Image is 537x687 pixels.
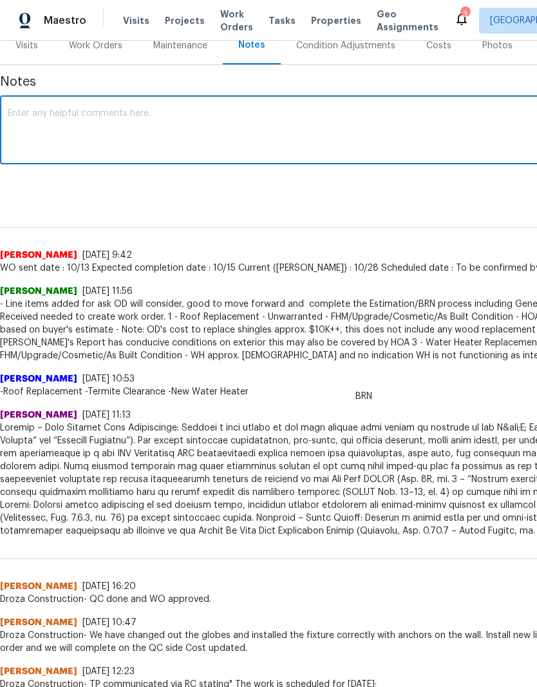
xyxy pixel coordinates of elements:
[238,39,265,52] div: Notes
[268,16,296,25] span: Tasks
[82,287,133,296] span: [DATE] 11:56
[348,390,380,403] span: BRN
[311,14,361,27] span: Properties
[82,618,137,627] span: [DATE] 10:47
[165,14,205,27] span: Projects
[377,8,438,34] span: Geo Assignments
[44,14,86,27] span: Maestro
[82,582,136,591] span: [DATE] 16:20
[82,251,132,260] span: [DATE] 9:42
[482,39,513,52] div: Photos
[82,667,135,676] span: [DATE] 12:23
[15,39,38,52] div: Visits
[82,411,131,420] span: [DATE] 11:13
[153,39,207,52] div: Maintenance
[123,14,149,27] span: Visits
[82,374,135,383] span: [DATE] 10:53
[69,39,122,52] div: Work Orders
[460,8,469,21] div: 3
[220,8,253,34] span: Work Orders
[426,39,451,52] div: Costs
[296,39,395,52] div: Condition Adjustments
